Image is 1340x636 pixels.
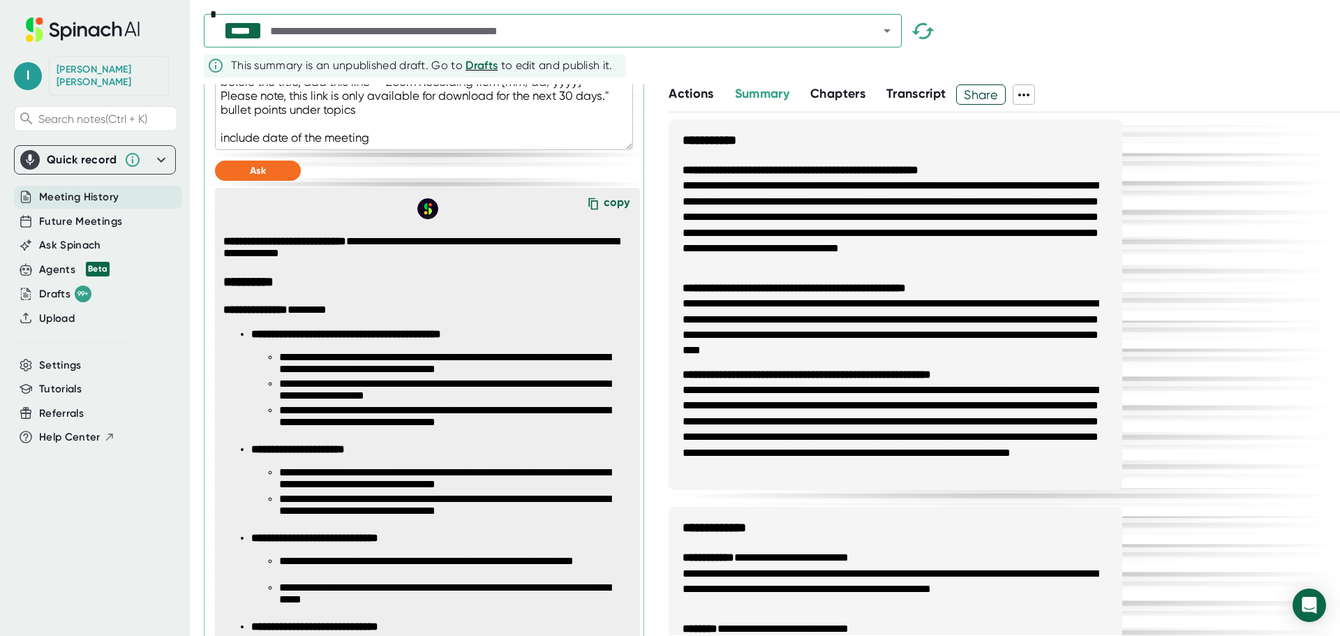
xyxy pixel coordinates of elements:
[75,286,91,302] div: 99+
[1293,589,1326,622] div: Open Intercom Messenger
[39,311,75,327] button: Upload
[466,59,498,72] span: Drafts
[604,195,630,214] div: copy
[39,214,122,230] button: Future Meetings
[886,84,946,103] button: Transcript
[669,84,713,103] button: Actions
[39,237,101,253] button: Ask Spinach
[215,41,633,150] textarea: give title before bullet points of "Key Topics" Don't include quotes before the title, add this l...
[39,262,110,278] div: Agents
[14,62,42,90] span: l
[231,57,613,74] div: This summary is an unpublished draft. Go to to edit and publish it.
[38,112,147,126] span: Search notes (Ctrl + K)
[250,165,266,177] span: Ask
[39,286,91,302] div: Drafts
[215,161,301,181] button: Ask
[735,84,789,103] button: Summary
[47,153,117,167] div: Quick record
[20,146,170,174] div: Quick record
[956,84,1006,105] button: Share
[39,286,91,302] button: Drafts 99+
[57,64,161,88] div: LeAnne Ryan
[877,21,897,40] button: Open
[466,57,498,74] button: Drafts
[39,429,115,445] button: Help Center
[669,86,713,101] span: Actions
[86,262,110,276] div: Beta
[39,357,82,374] button: Settings
[39,429,100,445] span: Help Center
[957,82,1005,107] span: Share
[810,86,865,101] span: Chapters
[39,262,110,278] button: Agents Beta
[735,86,789,101] span: Summary
[886,86,946,101] span: Transcript
[810,84,865,103] button: Chapters
[39,189,119,205] button: Meeting History
[39,381,82,397] button: Tutorials
[39,406,84,422] button: Referrals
